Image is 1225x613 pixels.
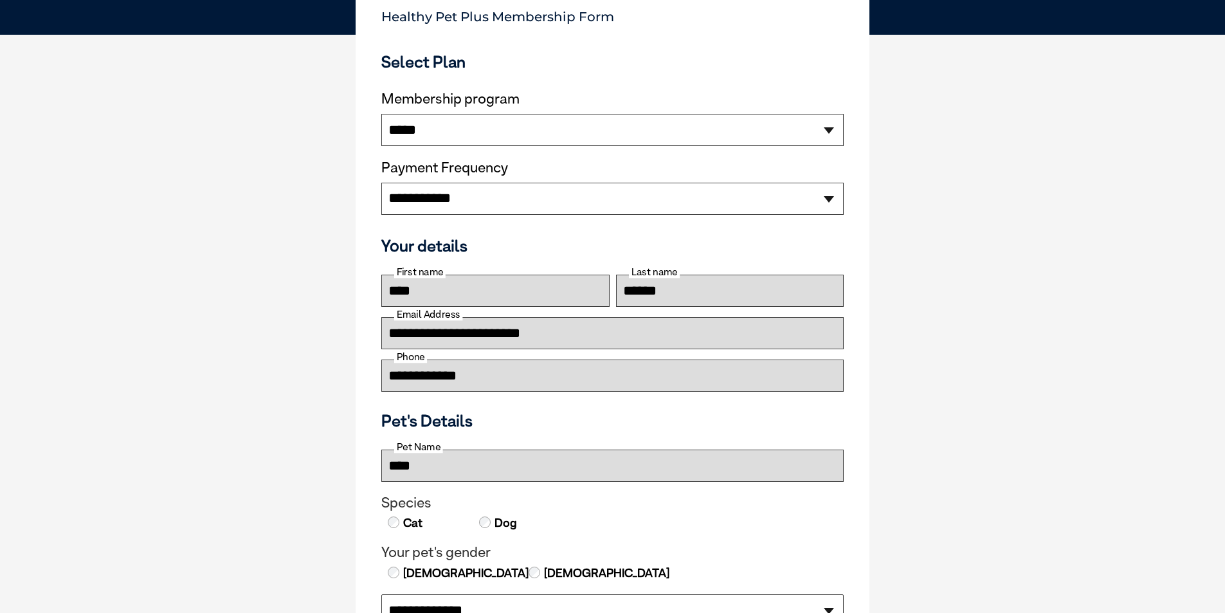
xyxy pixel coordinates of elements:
[381,160,508,176] label: Payment Frequency
[381,52,844,71] h3: Select Plan
[394,351,427,363] label: Phone
[376,411,849,430] h3: Pet's Details
[381,91,844,107] label: Membership program
[381,495,844,511] legend: Species
[381,544,844,561] legend: Your pet's gender
[394,266,446,278] label: First name
[394,309,462,320] label: Email Address
[381,3,844,24] p: Healthy Pet Plus Membership Form
[381,236,844,255] h3: Your details
[629,266,680,278] label: Last name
